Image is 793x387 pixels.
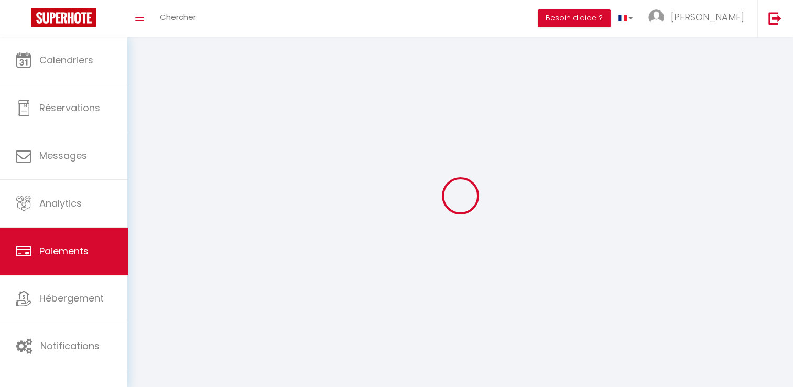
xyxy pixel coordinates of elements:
span: Hébergement [39,292,104,305]
img: Super Booking [31,8,96,27]
span: Paiements [39,244,89,257]
button: Ouvrir le widget de chat LiveChat [8,4,40,36]
span: Messages [39,149,87,162]
span: Analytics [39,197,82,210]
span: Réservations [39,101,100,114]
img: logout [768,12,781,25]
button: Besoin d'aide ? [538,9,611,27]
span: [PERSON_NAME] [671,10,744,24]
iframe: Chat [748,340,785,379]
span: Chercher [160,12,196,23]
span: Notifications [40,339,100,352]
img: ... [648,9,664,25]
span: Calendriers [39,53,93,67]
